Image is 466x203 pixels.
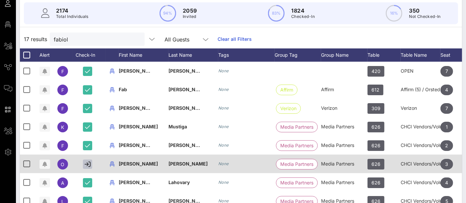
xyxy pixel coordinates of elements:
p: Checked-In [291,13,315,20]
div: All Guests [161,33,214,46]
span: Affirm [321,87,334,92]
p: 350 [409,7,441,15]
span: Verizon [280,103,297,113]
span: Lahovary [168,179,190,185]
div: CHCI Vendors/Volunteers [401,136,440,155]
span: 17 results [24,35,47,43]
span: 7 [445,66,448,77]
span: 626 [371,159,380,169]
div: First Name [119,48,168,62]
span: 626 [371,122,380,132]
span: Media Partners [280,178,313,188]
span: 626 [371,140,380,151]
span: Affirm [280,85,293,95]
span: [PERSON_NAME] [168,142,208,148]
span: 4 [445,85,448,95]
span: O [61,162,65,167]
span: [PERSON_NAME] [119,161,158,167]
span: 4 [445,177,448,188]
div: CHCI Vendors/Volunteers [401,173,440,192]
i: None [218,143,229,148]
div: Table Name [401,48,440,62]
span: 626 [371,177,380,188]
div: CHCI Vendors/Volunteers [401,155,440,173]
div: OPEN [401,62,440,80]
p: 2174 [56,7,89,15]
span: F [61,69,64,74]
span: 2 [445,140,448,151]
span: Mustiga [168,124,187,129]
span: F [61,106,64,111]
a: Clear all Filters [218,35,252,43]
span: [PERSON_NAME] [168,87,208,92]
span: [PERSON_NAME] [119,179,158,185]
i: None [218,180,229,185]
i: None [218,161,229,166]
span: Media Partners [280,159,313,169]
div: Alert [36,48,53,62]
span: [PERSON_NAME] [119,68,158,74]
span: 612 [371,85,379,95]
p: 2059 [183,7,197,15]
span: Verizon [321,105,337,111]
span: 7 [445,103,448,114]
i: None [218,68,229,73]
div: Tags [218,48,275,62]
span: [PERSON_NAME] [168,105,208,111]
p: 1824 [291,7,315,15]
span: Media Partners [280,122,313,132]
span: [PERSON_NAME] [168,68,208,74]
span: [PERSON_NAME] [119,124,158,129]
span: A [61,180,64,186]
p: Not Checked-In [409,13,441,20]
span: K [61,124,64,130]
p: Invited [183,13,197,20]
span: Media Partners [321,161,354,167]
span: F [61,87,64,93]
div: CHCI Vendors/Volunteers [401,117,440,136]
span: Media Partners [321,124,354,129]
span: F [61,143,64,149]
span: Fab [119,87,127,92]
span: 3 [445,159,448,169]
i: None [218,87,229,92]
div: Affirm (5) / Orsted (5) [401,80,440,99]
span: Media Partners [321,142,354,148]
span: [PERSON_NAME] [168,161,208,167]
div: Table [367,48,401,62]
div: Check-In [72,48,105,62]
p: Total Individuals [56,13,89,20]
i: None [218,105,229,110]
div: Group Tag [275,48,321,62]
div: Group Name [321,48,367,62]
div: Verizon [401,99,440,117]
i: None [218,124,229,129]
div: All Guests [165,36,189,42]
span: Media Partners [321,179,354,185]
div: Last Name [168,48,218,62]
span: 1 [446,122,448,132]
span: 309 [371,103,380,114]
span: Media Partners [280,141,313,151]
span: [PERSON_NAME] [119,142,158,148]
span: 420 [371,66,380,77]
span: [PERSON_NAME] [119,105,158,111]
